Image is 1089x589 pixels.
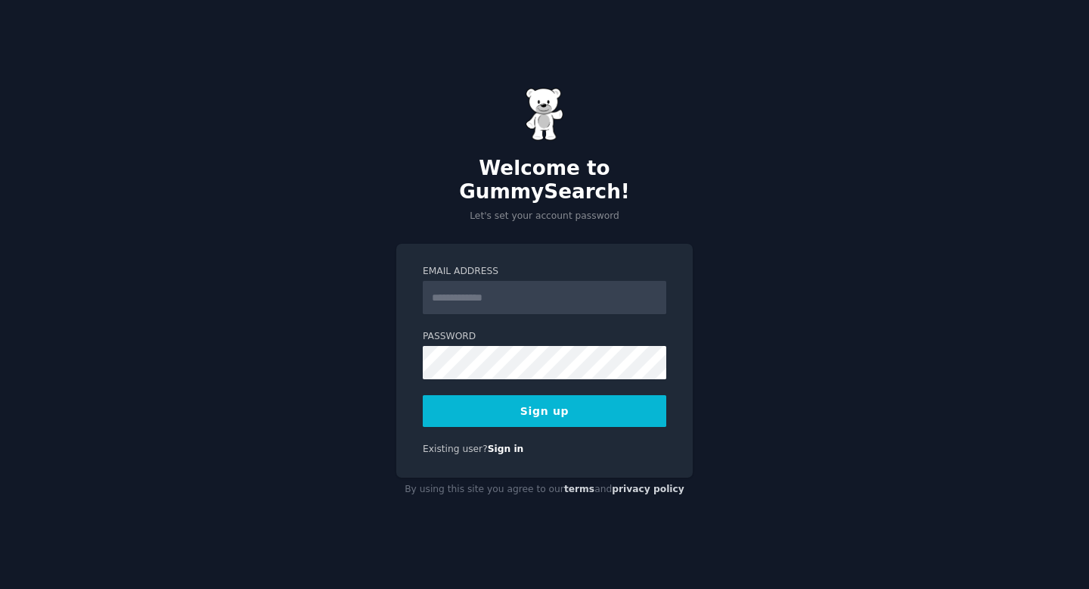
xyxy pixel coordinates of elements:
button: Sign up [423,395,666,427]
a: terms [564,484,594,494]
label: Email Address [423,265,666,279]
a: privacy policy [612,484,684,494]
span: Existing user? [423,444,488,454]
img: Gummy Bear [526,88,563,141]
p: Let's set your account password [396,210,693,223]
label: Password [423,330,666,344]
a: Sign in [488,444,524,454]
h2: Welcome to GummySearch! [396,157,693,204]
div: By using this site you agree to our and [396,478,693,502]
